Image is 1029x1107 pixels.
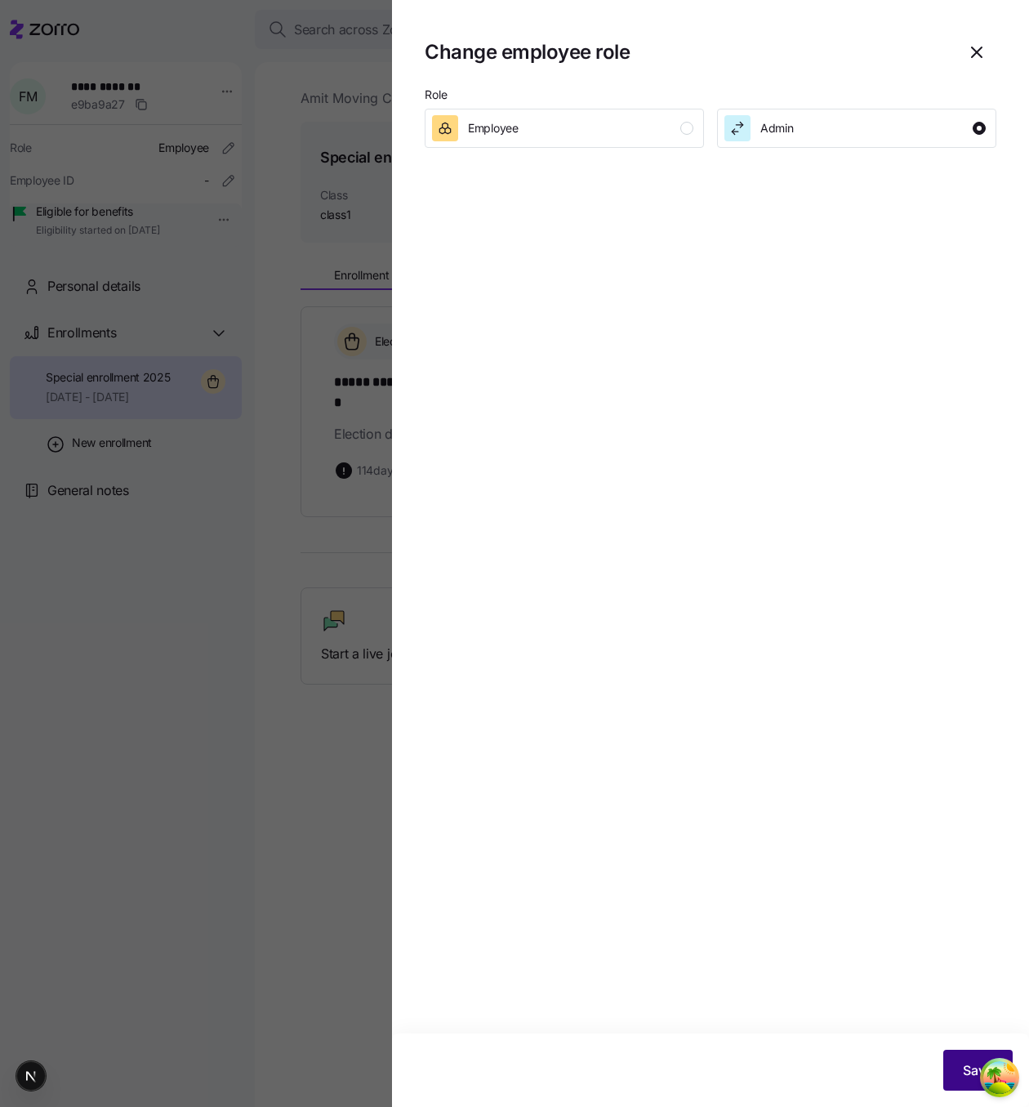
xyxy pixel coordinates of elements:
[963,1060,993,1080] span: Save
[943,1050,1013,1091] button: Save
[468,120,519,136] span: Employee
[425,39,944,65] h1: Change employee role
[983,1061,1016,1094] button: Open Tanstack query devtools
[760,120,794,136] span: Admin
[425,88,996,109] p: Role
